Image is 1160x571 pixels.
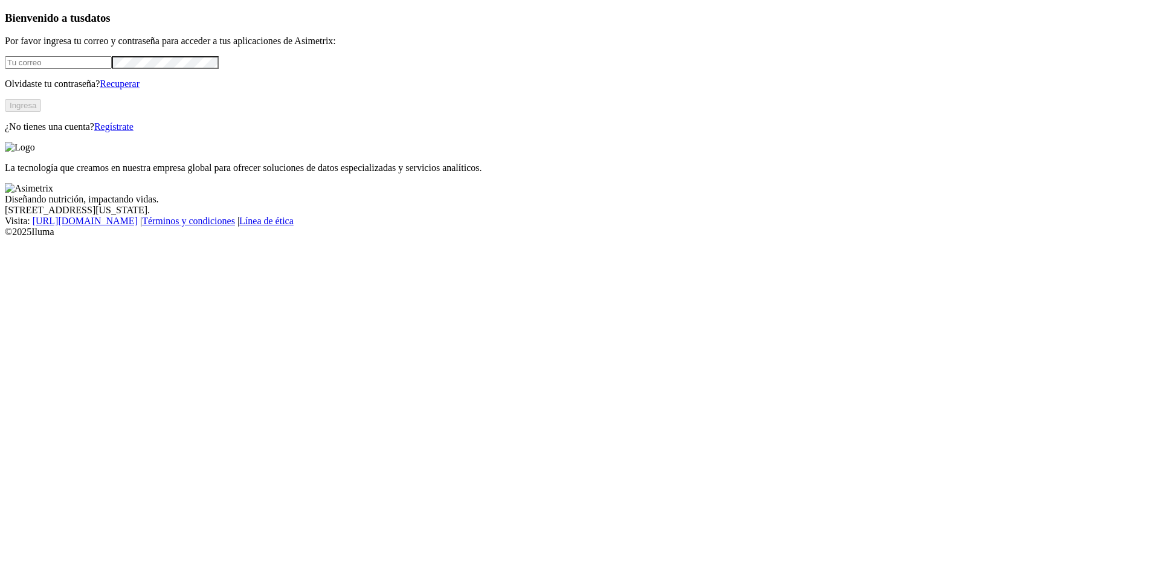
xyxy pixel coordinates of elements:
[85,11,111,24] span: datos
[5,216,1155,227] div: Visita : | |
[5,36,1155,47] p: Por favor ingresa tu correo y contraseña para acceder a tus aplicaciones de Asimetrix:
[5,227,1155,237] div: © 2025 Iluma
[5,11,1155,25] h3: Bienvenido a tus
[142,216,235,226] a: Términos y condiciones
[5,163,1155,173] p: La tecnología que creamos en nuestra empresa global para ofrecer soluciones de datos especializad...
[5,205,1155,216] div: [STREET_ADDRESS][US_STATE].
[5,142,35,153] img: Logo
[33,216,138,226] a: [URL][DOMAIN_NAME]
[239,216,294,226] a: Línea de ética
[5,79,1155,89] p: Olvidaste tu contraseña?
[5,121,1155,132] p: ¿No tienes una cuenta?
[5,183,53,194] img: Asimetrix
[5,194,1155,205] div: Diseñando nutrición, impactando vidas.
[100,79,140,89] a: Recuperar
[5,99,41,112] button: Ingresa
[94,121,134,132] a: Regístrate
[5,56,112,69] input: Tu correo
